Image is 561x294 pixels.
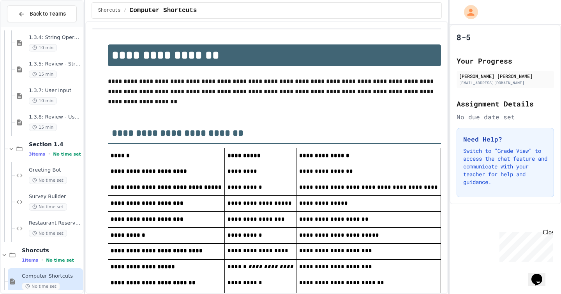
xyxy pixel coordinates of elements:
[98,7,121,14] span: Shorcuts
[456,3,480,21] div: My Account
[459,73,552,80] div: [PERSON_NAME] [PERSON_NAME]
[22,283,60,290] span: No time set
[463,135,547,144] h3: Need Help?
[29,124,57,131] span: 15 min
[53,152,81,157] span: No time set
[528,263,553,286] iframe: chat widget
[457,55,554,66] h2: Your Progress
[29,71,57,78] span: 15 min
[29,61,81,67] span: 1.3.5: Review - String Operators
[459,80,552,86] div: [EMAIL_ADDRESS][DOMAIN_NAME]
[123,7,126,14] span: /
[457,32,471,43] h1: 8-5
[22,258,38,263] span: 1 items
[29,193,81,200] span: Survey Builder
[29,152,45,157] span: 3 items
[29,177,67,184] span: No time set
[22,273,81,280] span: Computer Shortcuts
[496,229,553,262] iframe: chat widget
[3,3,54,50] div: Chat with us now!Close
[7,5,77,22] button: Back to Teams
[463,147,547,186] p: Switch to "Grade View" to access the chat feature and communicate with your teacher for help and ...
[29,34,81,41] span: 1.3.4: String Operators
[29,44,57,51] span: 10 min
[29,230,67,237] span: No time set
[457,112,554,122] div: No due date set
[29,114,81,120] span: 1.3.8: Review - User Input
[29,87,81,94] span: 1.3.7: User Input
[457,98,554,109] h2: Assignment Details
[29,220,81,227] span: Restaurant Reservation System
[48,151,50,157] span: •
[29,97,57,104] span: 10 min
[29,203,67,211] span: No time set
[30,10,66,18] span: Back to Teams
[41,257,43,263] span: •
[22,247,81,254] span: Shorcuts
[29,167,81,174] span: Greeting Bot
[46,258,74,263] span: No time set
[29,141,81,148] span: Section 1.4
[130,6,197,15] span: Computer Shortcuts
